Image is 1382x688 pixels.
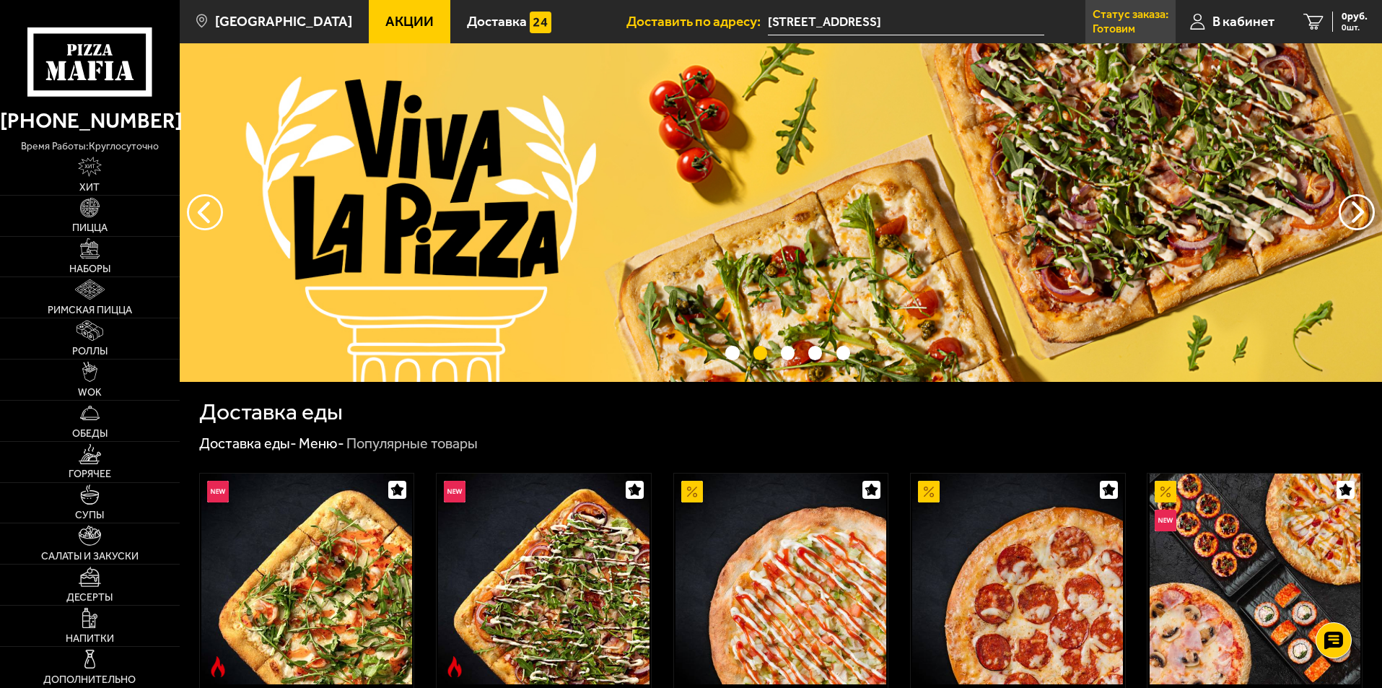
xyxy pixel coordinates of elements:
span: Доставить по адресу: [626,14,768,28]
span: Напитки [66,634,114,644]
h1: Доставка еды [199,401,343,424]
button: точки переключения [836,346,850,360]
a: Доставка еды- [199,435,297,452]
a: АкционныйНовинкаВсё включено [1147,474,1362,684]
img: Всё включено [1150,474,1360,684]
img: Новинка [1155,510,1176,531]
span: Салаты и закуски [41,552,139,562]
span: 0 руб. [1342,12,1368,22]
span: Горячее [69,469,111,479]
button: точки переключения [781,346,795,360]
p: Готовим [1093,23,1135,35]
img: Аль-Шам 25 см (тонкое тесто) [675,474,886,684]
button: точки переключения [725,346,739,360]
span: Хит [79,183,100,193]
div: Популярные товары [346,435,478,453]
span: Роллы [72,347,108,357]
button: точки переключения [808,346,822,360]
span: Наборы [69,264,110,274]
a: НовинкаОстрое блюдоРимская с креветками [200,474,414,684]
span: Десерты [66,593,113,603]
img: Акционный [681,481,703,502]
button: точки переключения [753,346,767,360]
img: Акционный [918,481,940,502]
a: АкционныйПепперони 25 см (толстое с сыром) [911,474,1125,684]
img: Римская с мясным ассорти [438,474,649,684]
span: [GEOGRAPHIC_DATA] [215,14,352,28]
img: Новинка [444,481,465,502]
span: Дополнительно [43,675,136,685]
img: Острое блюдо [207,656,229,678]
span: Пицца [72,223,108,233]
img: Острое блюдо [444,656,465,678]
span: 0 шт. [1342,23,1368,32]
span: Супы [75,510,104,521]
img: Пепперони 25 см (толстое с сыром) [912,474,1123,684]
img: Римская с креветками [201,474,412,684]
button: предыдущий [1339,194,1375,230]
img: 15daf4d41897b9f0e9f617042186c801.svg [530,12,551,33]
a: Меню- [299,435,344,452]
img: Акционный [1155,481,1176,502]
a: АкционныйАль-Шам 25 см (тонкое тесто) [674,474,888,684]
a: НовинкаОстрое блюдоРимская с мясным ассорти [437,474,651,684]
span: WOK [78,388,102,398]
span: Доставка [467,14,527,28]
img: Новинка [207,481,229,502]
span: Акции [385,14,434,28]
span: Обеды [72,429,108,439]
button: следующий [187,194,223,230]
p: Статус заказа: [1093,9,1168,20]
span: Римская пицца [48,305,132,315]
input: Ваш адрес доставки [768,9,1044,35]
span: В кабинет [1212,14,1274,28]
